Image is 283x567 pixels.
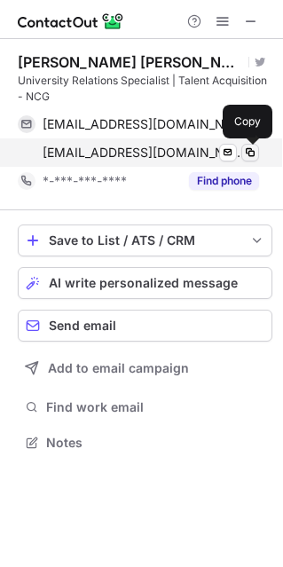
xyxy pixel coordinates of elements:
[49,319,116,333] span: Send email
[18,352,272,384] button: Add to email campaign
[18,53,243,71] div: [PERSON_NAME] [PERSON_NAME]
[49,233,241,248] div: Save to List / ATS / CRM
[189,172,259,190] button: Reveal Button
[48,361,189,375] span: Add to email campaign
[18,395,272,420] button: Find work email
[18,73,272,105] div: University Relations Specialist | Talent Acquisition - NCG
[43,145,246,161] span: [EMAIL_ADDRESS][DOMAIN_NAME]
[46,399,265,415] span: Find work email
[18,267,272,299] button: AI write personalized message
[18,310,272,342] button: Send email
[18,224,272,256] button: save-profile-one-click
[46,435,265,451] span: Notes
[18,430,272,455] button: Notes
[18,11,124,32] img: ContactOut v5.3.10
[43,116,246,132] span: [EMAIL_ADDRESS][DOMAIN_NAME]
[49,276,238,290] span: AI write personalized message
